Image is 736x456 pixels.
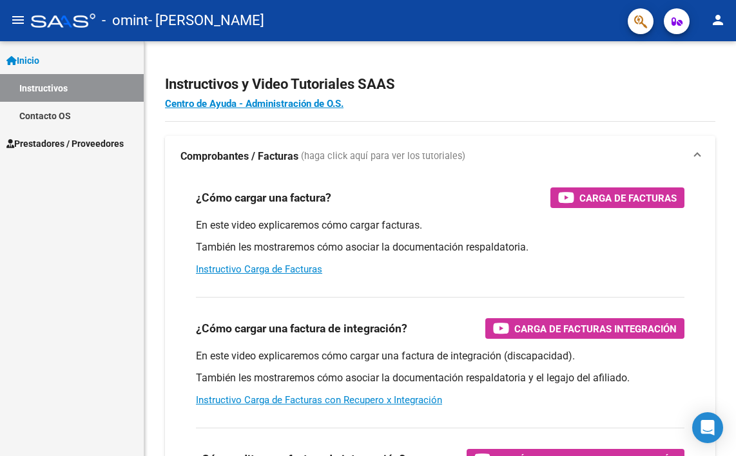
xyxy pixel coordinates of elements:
[102,6,148,35] span: - omint
[710,12,726,28] mat-icon: person
[165,136,715,177] mat-expansion-panel-header: Comprobantes / Facturas (haga click aquí para ver los tutoriales)
[196,189,331,207] h3: ¿Cómo cargar una factura?
[10,12,26,28] mat-icon: menu
[550,187,684,208] button: Carga de Facturas
[6,137,124,151] span: Prestadores / Proveedores
[485,318,684,339] button: Carga de Facturas Integración
[180,149,298,164] strong: Comprobantes / Facturas
[196,394,442,406] a: Instructivo Carga de Facturas con Recupero x Integración
[692,412,723,443] div: Open Intercom Messenger
[196,240,684,254] p: También les mostraremos cómo asociar la documentación respaldatoria.
[196,218,684,233] p: En este video explicaremos cómo cargar facturas.
[196,349,684,363] p: En este video explicaremos cómo cargar una factura de integración (discapacidad).
[196,263,322,275] a: Instructivo Carga de Facturas
[6,53,39,68] span: Inicio
[148,6,264,35] span: - [PERSON_NAME]
[196,371,684,385] p: También les mostraremos cómo asociar la documentación respaldatoria y el legajo del afiliado.
[514,321,677,337] span: Carga de Facturas Integración
[579,190,677,206] span: Carga de Facturas
[165,72,715,97] h2: Instructivos y Video Tutoriales SAAS
[196,319,407,337] h3: ¿Cómo cargar una factura de integración?
[301,149,465,164] span: (haga click aquí para ver los tutoriales)
[165,98,344,109] a: Centro de Ayuda - Administración de O.S.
